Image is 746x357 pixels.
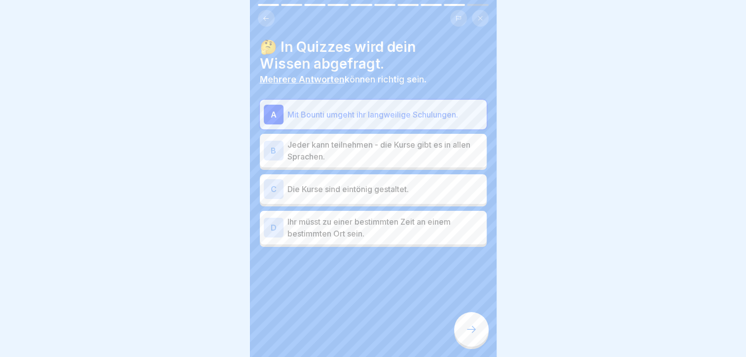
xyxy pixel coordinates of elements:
h4: 🤔 In Quizzes wird dein Wissen abgefragt. [260,39,487,72]
p: können richtig sein. [260,74,487,85]
div: A [264,105,284,124]
b: Mehrere Antworten [260,74,345,84]
div: D [264,218,284,238]
p: Jeder kann teilnehmen - die Kurse gibt es in allen Sprachen. [287,139,483,162]
div: C [264,179,284,199]
p: Die Kurse sind eintönig gestaltet. [287,183,483,195]
div: B [264,141,284,160]
p: Ihr müsst zu einer bestimmten Zeit an einem bestimmten Ort sein. [287,216,483,239]
p: Mit Bounti umgeht ihr langweilige Schulungen. [287,109,483,120]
